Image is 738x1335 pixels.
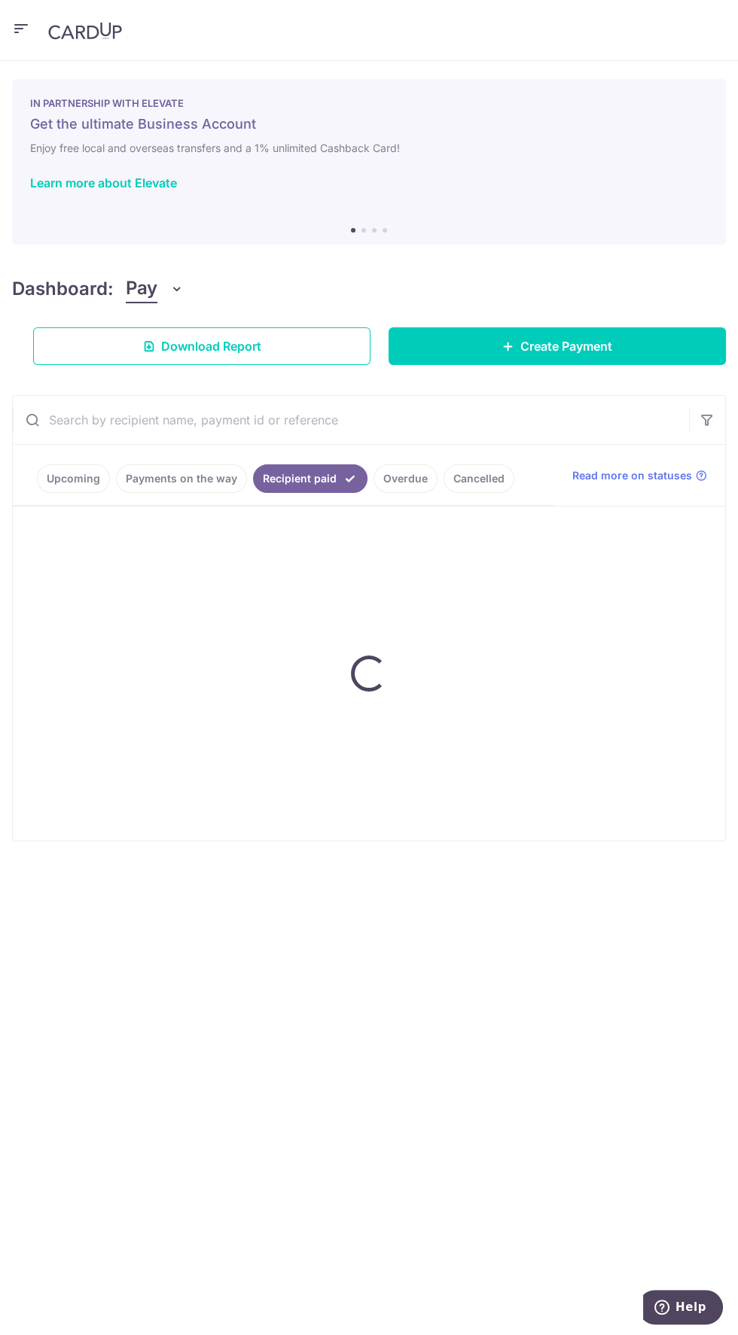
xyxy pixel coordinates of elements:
a: Download Report [33,327,371,365]
a: Recipient paid [253,464,367,493]
span: Pay [126,275,157,303]
iframe: Opens a widget where you can find more information [643,1290,723,1327]
a: Create Payment [389,327,726,365]
h5: Get the ultimate Business Account [30,115,708,133]
h6: Enjoy free local and overseas transfers and a 1% unlimited Cashback Card! [30,139,708,157]
a: Learn more about Elevate [30,175,177,190]
span: Read more on statuses [572,468,692,483]
img: CardUp [48,22,122,40]
input: Search by recipient name, payment id or reference [13,396,689,444]
span: Download Report [161,337,261,355]
a: Read more on statuses [572,468,707,483]
span: Create Payment [520,337,612,355]
button: Pay [126,275,184,303]
h4: Dashboard: [12,275,114,303]
p: IN PARTNERSHIP WITH ELEVATE [30,97,708,109]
